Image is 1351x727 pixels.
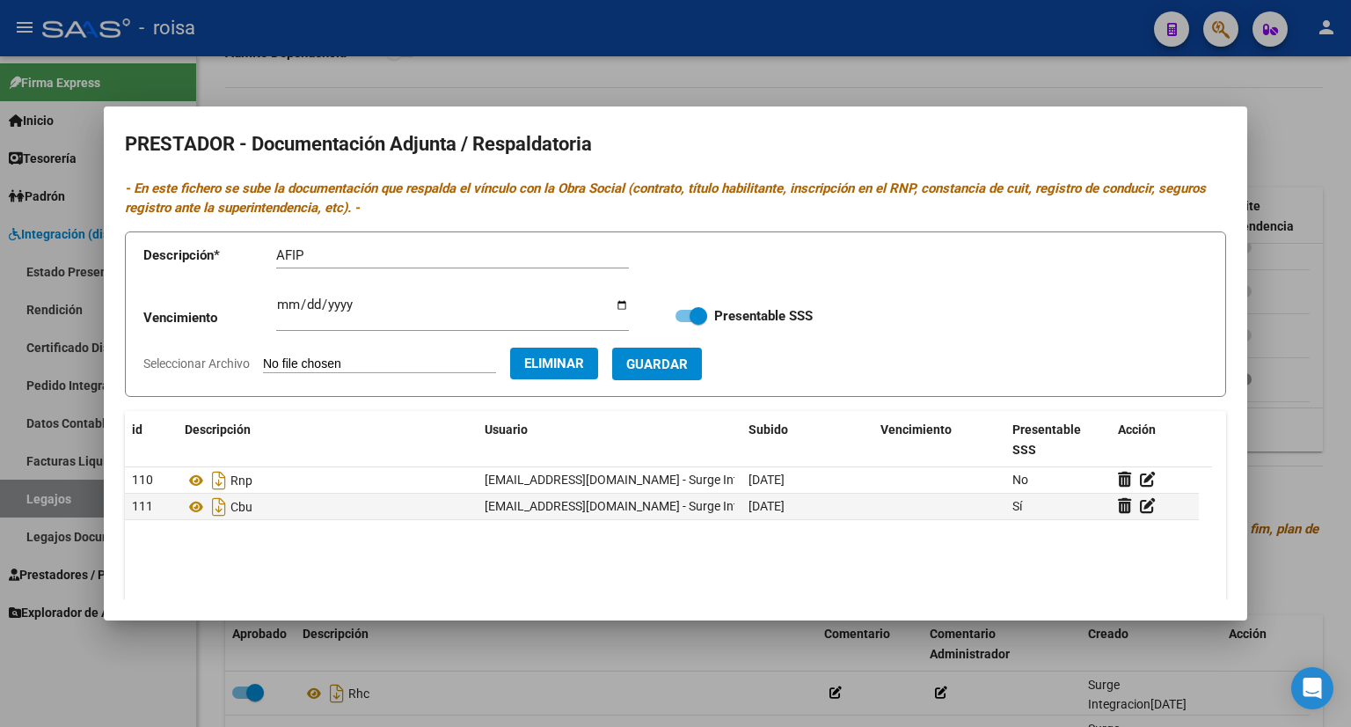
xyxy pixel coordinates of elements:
datatable-header-cell: Presentable SSS [1005,411,1111,469]
span: Presentable SSS [1012,422,1081,457]
span: Descripción [185,422,251,437]
datatable-header-cell: Subido [741,411,873,469]
span: [EMAIL_ADDRESS][DOMAIN_NAME] - Surge Integracion [485,473,785,487]
datatable-header-cell: Acción [1111,411,1199,469]
span: Eliminar [524,356,584,371]
datatable-header-cell: Descripción [178,411,478,469]
datatable-header-cell: Usuario [478,411,741,469]
span: Seleccionar Archivo [143,356,250,371]
span: No [1012,473,1028,487]
i: Descargar documento [208,493,230,521]
p: Vencimiento [143,308,276,328]
span: 111 [132,499,153,513]
span: Cbu [230,500,252,514]
button: Guardar [612,348,702,380]
span: Sí [1012,499,1022,513]
datatable-header-cell: id [125,411,178,469]
span: Usuario [485,422,528,437]
datatable-header-cell: Vencimiento [873,411,1005,469]
span: 110 [132,473,153,487]
span: [DATE] [749,499,785,513]
span: Subido [749,422,788,437]
span: Guardar [626,356,688,372]
span: Vencimiento [880,422,952,437]
span: [DATE] [749,473,785,487]
i: Descargar documento [208,466,230,495]
span: [EMAIL_ADDRESS][DOMAIN_NAME] - Surge Integracion [485,499,785,513]
i: - En este fichero se sube la documentación que respalda el vínculo con la Obra Social (contrato, ... [125,180,1206,217]
span: id [132,422,142,437]
p: Descripción [143,246,276,266]
span: Acción [1118,422,1156,437]
h2: PRESTADOR - Documentación Adjunta / Respaldatoria [125,128,1226,161]
div: Open Intercom Messenger [1291,667,1333,709]
strong: Presentable SSS [714,308,813,324]
span: Rnp [230,474,252,488]
button: Eliminar [510,348,598,379]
